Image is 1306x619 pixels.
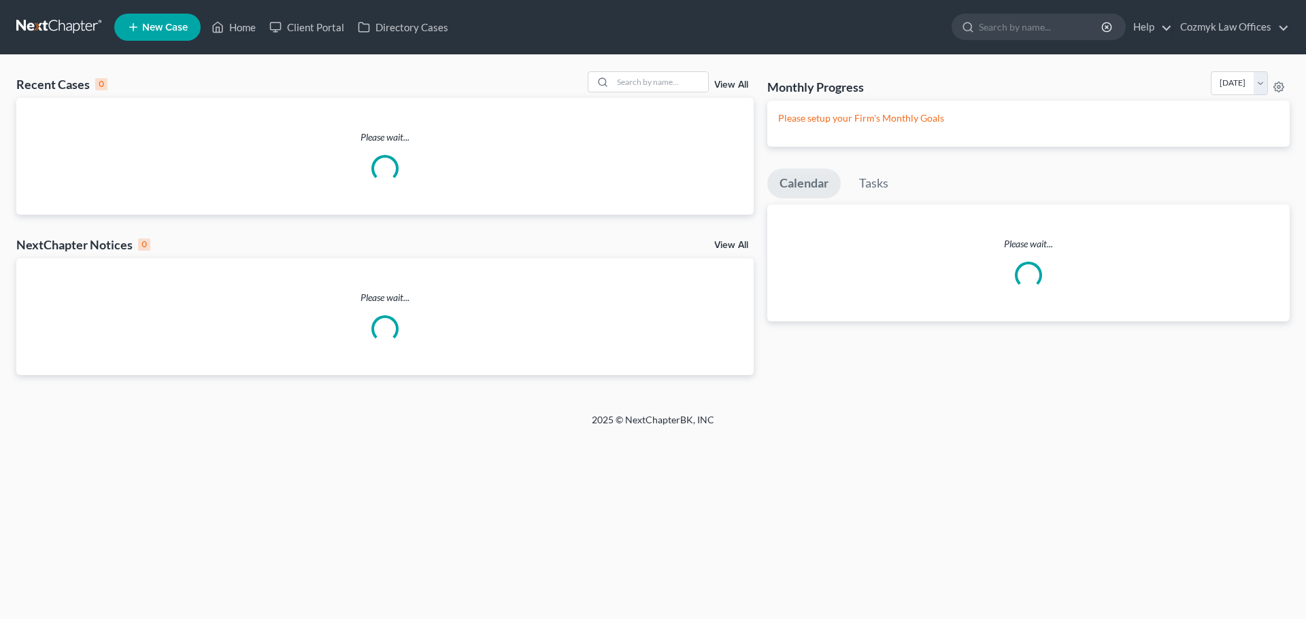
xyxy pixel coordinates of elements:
[142,22,188,33] span: New Case
[16,76,107,92] div: Recent Cases
[205,15,263,39] a: Home
[138,238,150,251] div: 0
[265,413,1041,438] div: 2025 © NextChapterBK, INC
[767,79,864,95] h3: Monthly Progress
[847,169,901,198] a: Tasks
[613,72,708,92] input: Search by name...
[351,15,455,39] a: Directory Cases
[16,130,754,144] p: Please wait...
[1173,15,1289,39] a: Cozmyk Law Offices
[778,111,1279,125] p: Please setup your Firm's Monthly Goals
[263,15,351,39] a: Client Portal
[767,169,841,198] a: Calendar
[1126,15,1172,39] a: Help
[979,14,1103,39] input: Search by name...
[767,237,1290,251] p: Please wait...
[714,241,748,250] a: View All
[16,291,754,304] p: Please wait...
[16,236,150,253] div: NextChapter Notices
[714,80,748,90] a: View All
[95,78,107,90] div: 0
